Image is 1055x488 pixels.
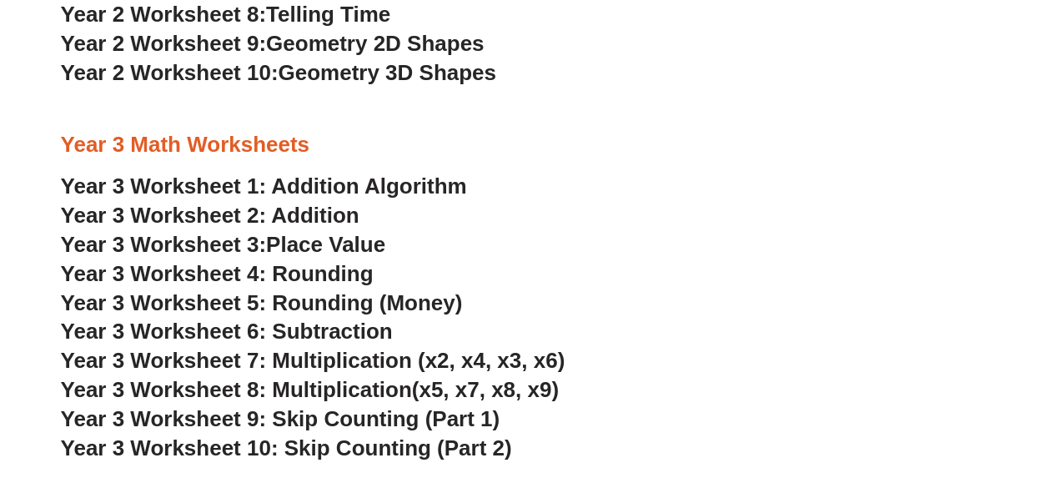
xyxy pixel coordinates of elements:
h3: Year 3 Math Worksheets [61,131,995,159]
span: Geometry 2D Shapes [266,31,484,56]
a: Year 3 Worksheet 8: Multiplication(x5, x7, x8, x9) [61,377,559,402]
span: (x5, x7, x8, x9) [412,377,559,402]
span: Year 2 Worksheet 8: [61,2,267,27]
a: Year 3 Worksheet 5: Rounding (Money) [61,290,463,315]
a: Year 2 Worksheet 8:Telling Time [61,2,391,27]
a: Year 3 Worksheet 6: Subtraction [61,319,393,344]
iframe: Chat Widget [777,299,1055,488]
a: Year 3 Worksheet 7: Multiplication (x2, x4, x3, x6) [61,348,565,373]
span: Year 3 Worksheet 3: [61,232,267,257]
span: Place Value [266,232,385,257]
span: Year 2 Worksheet 10: [61,60,279,85]
a: Year 3 Worksheet 4: Rounding [61,261,374,286]
a: Year 3 Worksheet 2: Addition [61,203,359,228]
a: Year 3 Worksheet 3:Place Value [61,232,386,257]
span: Geometry 3D Shapes [278,60,495,85]
a: Year 2 Worksheet 10:Geometry 3D Shapes [61,60,496,85]
span: Year 2 Worksheet 9: [61,31,267,56]
span: Telling Time [266,2,390,27]
span: Year 3 Worksheet 8: Multiplication [61,377,412,402]
a: Year 2 Worksheet 9:Geometry 2D Shapes [61,31,485,56]
a: Year 3 Worksheet 1: Addition Algorithm [61,174,467,199]
a: Year 3 Worksheet 9: Skip Counting (Part 1) [61,406,500,431]
a: Year 3 Worksheet 10: Skip Counting (Part 2) [61,435,512,460]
